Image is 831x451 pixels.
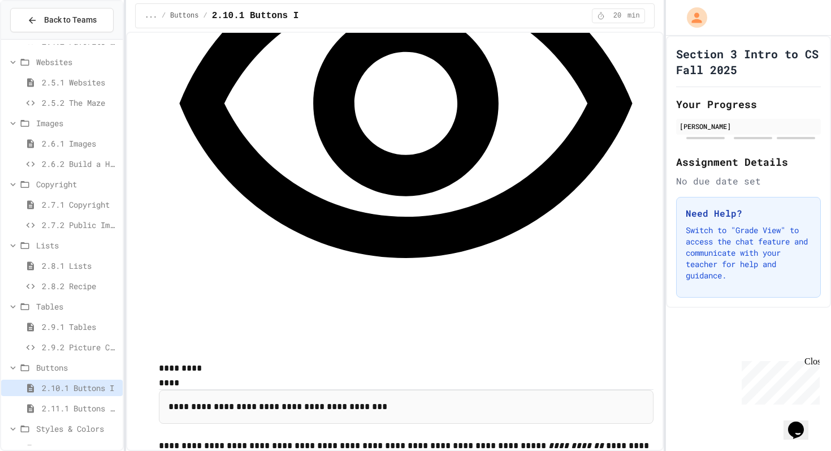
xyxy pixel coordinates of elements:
[737,356,820,405] iframe: chat widget
[212,9,299,23] span: 2.10.1 Buttons I
[42,260,118,272] span: 2.8.1 Lists
[42,280,118,292] span: 2.8.2 Recipe
[36,423,118,435] span: Styles & Colors
[675,5,710,31] div: My Account
[42,341,118,353] span: 2.9.2 Picture Collage
[36,300,118,312] span: Tables
[42,402,118,414] span: 2.11.1 Buttons II
[676,174,821,188] div: No due date set
[36,239,118,251] span: Lists
[627,11,640,20] span: min
[42,76,118,88] span: 2.5.1 Websites
[686,225,811,281] p: Switch to "Grade View" to access the chat feature and communicate with your teacher for help and ...
[10,8,114,32] button: Back to Teams
[42,97,118,109] span: 2.5.2 The Maze
[676,96,821,112] h2: Your Progress
[42,158,118,170] span: 2.6.2 Build a Homepage
[5,5,78,72] div: Chat with us now!Close
[676,46,821,78] h1: Section 3 Intro to CS Fall 2025
[676,154,821,170] h2: Assignment Details
[36,178,118,190] span: Copyright
[686,207,811,220] h3: Need Help?
[44,14,97,26] span: Back to Teams
[204,11,207,20] span: /
[42,138,118,149] span: 2.6.1 Images
[784,406,820,440] iframe: chat widget
[42,382,118,394] span: 2.10.1 Buttons I
[679,121,817,131] div: [PERSON_NAME]
[608,11,626,20] span: 20
[36,117,118,129] span: Images
[42,219,118,231] span: 2.7.2 Public Images
[42,321,118,333] span: 2.9.1 Tables
[36,56,118,68] span: Websites
[36,362,118,373] span: Buttons
[170,11,198,20] span: Buttons
[145,11,157,20] span: ...
[162,11,166,20] span: /
[42,199,118,211] span: 2.7.1 Copyright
